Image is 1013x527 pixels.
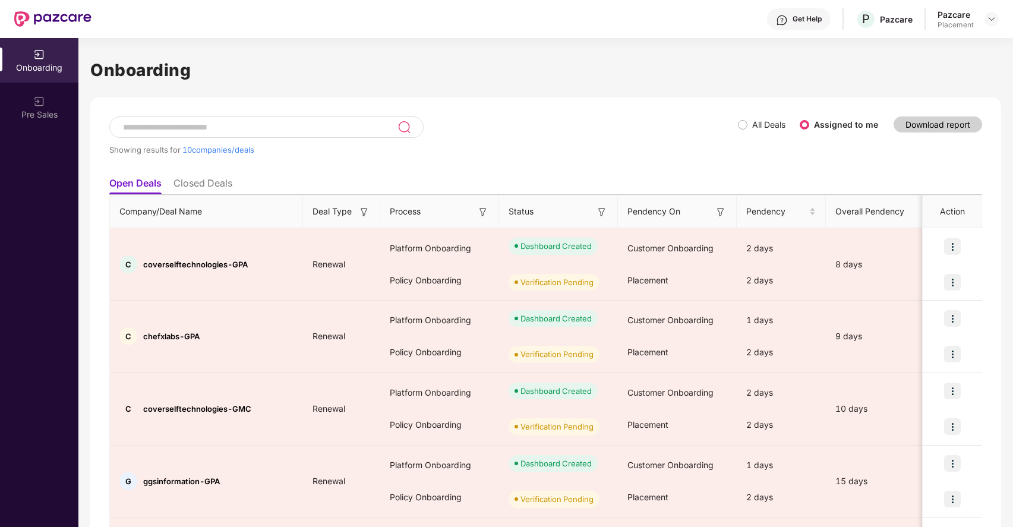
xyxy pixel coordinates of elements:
[737,377,826,409] div: 2 days
[358,206,370,218] img: svg+xml;base64,PHN2ZyB3aWR0aD0iMTYiIGhlaWdodD0iMTYiIHZpZXdCb3g9IjAgMCAxNiAxNiIgZmlsbD0ibm9uZSIgeG...
[627,419,668,430] span: Placement
[894,116,982,132] button: Download report
[737,232,826,264] div: 2 days
[119,472,137,490] div: G
[520,457,592,469] div: Dashboard Created
[477,206,489,218] img: svg+xml;base64,PHN2ZyB3aWR0aD0iMTYiIGhlaWdodD0iMTYiIHZpZXdCb3g9IjAgMCAxNiAxNiIgZmlsbD0ibm9uZSIgeG...
[826,330,927,343] div: 9 days
[737,481,826,513] div: 2 days
[520,348,594,360] div: Verification Pending
[752,119,785,130] label: All Deals
[380,264,499,296] div: Policy Onboarding
[397,120,411,134] img: svg+xml;base64,PHN2ZyB3aWR0aD0iMjQiIGhlaWdodD0iMjUiIHZpZXdCb3g9IjAgMCAyNCAyNSIgZmlsbD0ibm9uZSIgeG...
[746,205,807,218] span: Pendency
[182,145,254,154] span: 10 companies/deals
[520,240,592,252] div: Dashboard Created
[944,238,961,255] img: icon
[987,14,996,24] img: svg+xml;base64,PHN2ZyBpZD0iRHJvcGRvd24tMzJ4MzIiIHhtbG5zPSJodHRwOi8vd3d3LnczLm9yZy8yMDAwL3N2ZyIgd2...
[110,195,303,228] th: Company/Deal Name
[627,460,714,470] span: Customer Onboarding
[109,145,738,154] div: Showing results for
[627,315,714,325] span: Customer Onboarding
[380,304,499,336] div: Platform Onboarding
[173,177,232,194] li: Closed Deals
[944,383,961,399] img: icon
[826,402,927,415] div: 10 days
[627,347,668,357] span: Placement
[737,336,826,368] div: 2 days
[303,331,355,341] span: Renewal
[380,336,499,368] div: Policy Onboarding
[737,195,826,228] th: Pendency
[737,304,826,336] div: 1 days
[380,232,499,264] div: Platform Onboarding
[814,119,878,130] label: Assigned to me
[143,476,220,486] span: ggsinformation-GPA
[826,195,927,228] th: Overall Pendency
[627,492,668,502] span: Placement
[109,177,162,194] li: Open Deals
[793,14,822,24] div: Get Help
[303,476,355,486] span: Renewal
[119,400,137,418] div: C
[776,14,788,26] img: svg+xml;base64,PHN2ZyBpZD0iSGVscC0zMngzMiIgeG1sbnM9Imh0dHA6Ly93d3cudzMub3JnLzIwMDAvc3ZnIiB3aWR0aD...
[520,313,592,324] div: Dashboard Created
[944,274,961,291] img: icon
[520,385,592,397] div: Dashboard Created
[119,255,137,273] div: C
[938,9,974,20] div: Pazcare
[380,377,499,409] div: Platform Onboarding
[90,57,1001,83] h1: Onboarding
[520,421,594,433] div: Verification Pending
[944,491,961,507] img: icon
[627,275,668,285] span: Placement
[33,96,45,108] img: svg+xml;base64,PHN2ZyB3aWR0aD0iMjAiIGhlaWdodD0iMjAiIHZpZXdCb3g9IjAgMCAyMCAyMCIgZmlsbD0ibm9uZSIgeG...
[862,12,870,26] span: P
[390,205,421,218] span: Process
[737,264,826,296] div: 2 days
[380,449,499,481] div: Platform Onboarding
[944,455,961,472] img: icon
[627,387,714,397] span: Customer Onboarding
[520,276,594,288] div: Verification Pending
[880,14,913,25] div: Pazcare
[737,409,826,441] div: 2 days
[627,205,680,218] span: Pendency On
[826,475,927,488] div: 15 days
[737,449,826,481] div: 1 days
[826,258,927,271] div: 8 days
[33,49,45,61] img: svg+xml;base64,PHN2ZyB3aWR0aD0iMjAiIGhlaWdodD0iMjAiIHZpZXdCb3g9IjAgMCAyMCAyMCIgZmlsbD0ibm9uZSIgeG...
[509,205,534,218] span: Status
[303,403,355,414] span: Renewal
[313,205,352,218] span: Deal Type
[143,404,251,414] span: coverselftechnologies-GMC
[143,260,248,269] span: coverselftechnologies-GPA
[938,20,974,30] div: Placement
[520,493,594,505] div: Verification Pending
[380,481,499,513] div: Policy Onboarding
[944,310,961,327] img: icon
[627,243,714,253] span: Customer Onboarding
[944,418,961,435] img: icon
[303,259,355,269] span: Renewal
[923,195,982,228] th: Action
[14,11,91,27] img: New Pazcare Logo
[380,409,499,441] div: Policy Onboarding
[119,327,137,345] div: C
[596,206,608,218] img: svg+xml;base64,PHN2ZyB3aWR0aD0iMTYiIGhlaWdodD0iMTYiIHZpZXdCb3g9IjAgMCAxNiAxNiIgZmlsbD0ibm9uZSIgeG...
[143,332,200,341] span: chefxlabs-GPA
[944,346,961,362] img: icon
[715,206,727,218] img: svg+xml;base64,PHN2ZyB3aWR0aD0iMTYiIGhlaWdodD0iMTYiIHZpZXdCb3g9IjAgMCAxNiAxNiIgZmlsbD0ibm9uZSIgeG...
